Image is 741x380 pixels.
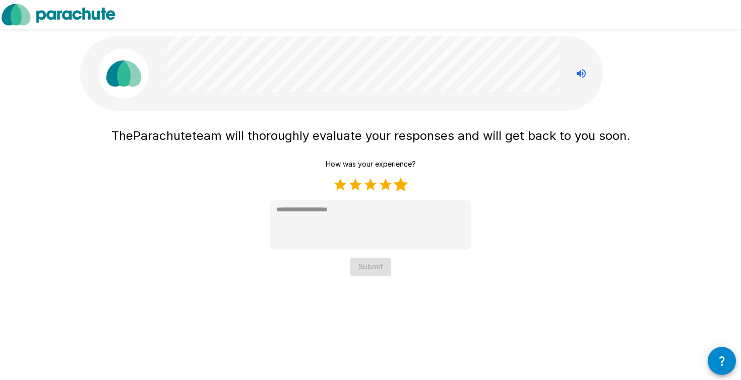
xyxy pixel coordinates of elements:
[111,128,133,143] span: The
[571,63,591,84] button: Stop reading questions aloud
[192,128,630,143] span: team will thoroughly evaluate your responses and will get back to you soon.
[326,159,416,169] p: How was your experience?
[98,48,149,99] img: parachute_avatar.png
[133,128,192,143] span: Parachute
